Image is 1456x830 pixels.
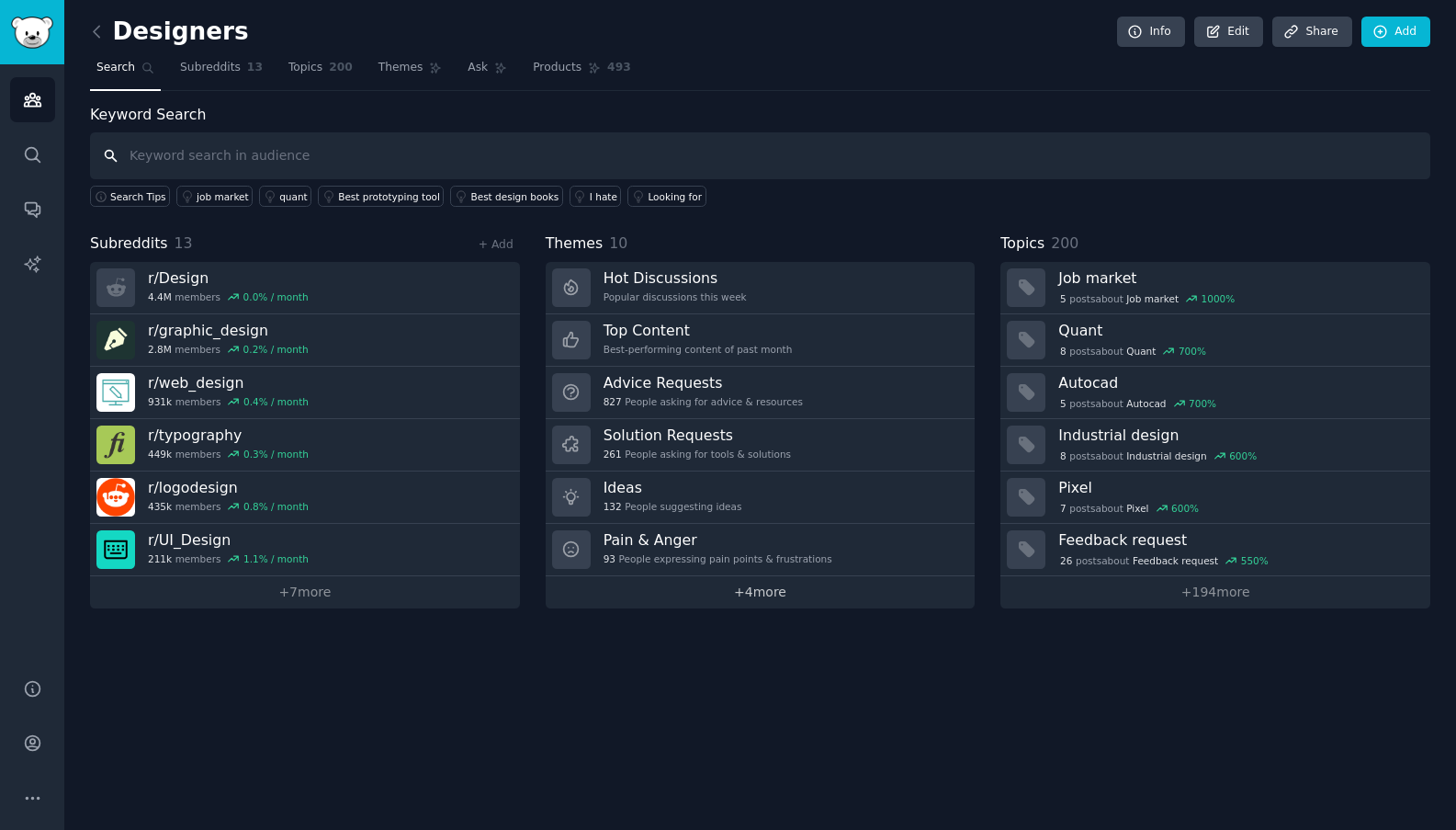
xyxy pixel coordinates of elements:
div: 0.3 % / month [243,448,309,460]
a: Add [1361,17,1430,48]
a: +4more [546,576,976,608]
div: People asking for advice & resources [604,395,803,408]
span: Autocad [1126,397,1166,410]
div: 0.0 % / month [243,290,309,303]
div: post s about [1058,552,1270,569]
img: GummySearch logo [11,17,53,49]
a: + Add [479,238,514,251]
a: Products493 [526,53,637,91]
span: Products [533,60,581,76]
span: 435k [148,500,172,513]
span: 132 [604,500,622,513]
h3: r/ Design [148,268,309,288]
a: r/Design4.4Mmembers0.0% / month [90,262,520,314]
a: r/web_design931kmembers0.4% / month [90,367,520,419]
span: Topics [288,60,322,76]
span: 493 [607,60,631,76]
a: Feedback request26postsaboutFeedback request550% [1000,524,1430,576]
span: Job market [1126,292,1179,305]
span: Topics [1000,233,1044,256]
img: graphic_design [96,321,135,359]
div: Best design books [470,190,559,203]
span: 931k [148,395,172,408]
div: 0.2 % / month [243,343,309,356]
span: 211k [148,552,172,565]
span: 93 [604,552,615,565]
div: members [148,448,309,460]
img: web_design [96,373,135,412]
a: Topics200 [282,53,359,91]
div: post s about [1058,290,1236,307]
span: 827 [604,395,622,408]
span: Ask [468,60,488,76]
span: 13 [247,60,263,76]
a: r/typography449kmembers0.3% / month [90,419,520,472]
div: People asking for tools & solutions [604,448,791,460]
a: Search [90,53,161,91]
div: members [148,343,309,356]
h3: Job market [1058,268,1417,288]
div: 600 % [1171,502,1199,515]
a: Pain & Anger93People expressing pain points & frustrations [546,524,976,576]
span: 7 [1060,502,1067,515]
h3: Autocad [1058,373,1417,392]
span: Pixel [1126,502,1148,515]
div: quant [279,190,308,203]
a: Best design books [450,186,562,207]
span: 4.4M [148,290,172,303]
div: 600 % [1229,449,1257,462]
div: 700 % [1179,345,1206,358]
div: 0.4 % / month [243,395,309,408]
div: Best prototyping tool [338,190,440,203]
h2: Designers [90,17,249,47]
h3: Advice Requests [604,373,803,392]
span: Search Tips [110,190,166,203]
a: r/UI_Design211kmembers1.1% / month [90,524,520,576]
h3: r/ logodesign [148,478,309,497]
span: 5 [1060,292,1067,305]
span: 2.8M [148,343,172,356]
h3: Feedback request [1058,530,1417,550]
span: 200 [329,60,353,76]
h3: Quant [1058,321,1417,340]
span: 200 [1051,234,1078,252]
h3: Industrial design [1058,426,1417,445]
h3: r/ graphic_design [148,321,309,340]
div: I hate [590,190,617,203]
a: Ideas132People suggesting ideas [546,472,976,524]
div: 700 % [1189,397,1216,410]
div: Best-performing content of past month [604,343,793,356]
span: 10 [609,234,627,252]
span: Subreddits [90,233,168,256]
div: Looking for [648,190,702,203]
a: r/logodesign435kmembers0.8% / month [90,472,520,524]
input: Keyword search in audience [90,132,1430,179]
div: post s about [1058,448,1258,464]
a: Solution Requests261People asking for tools & solutions [546,419,976,472]
span: Subreddits [180,60,241,76]
a: Advice Requests827People asking for advice & resources [546,367,976,419]
a: Ask [461,53,514,91]
div: 1000 % [1202,292,1236,305]
a: job market [176,186,253,207]
h3: Ideas [604,478,742,497]
a: +194more [1000,576,1430,608]
span: Search [96,60,135,76]
div: 0.8 % / month [243,500,309,513]
a: Best prototyping tool [318,186,444,207]
a: r/graphic_design2.8Mmembers0.2% / month [90,314,520,367]
a: Info [1117,17,1185,48]
span: Feedback request [1133,554,1218,567]
span: 5 [1060,397,1067,410]
div: members [148,500,309,513]
h3: r/ UI_Design [148,530,309,550]
h3: Top Content [604,321,793,340]
label: Keyword Search [90,106,206,123]
div: members [148,290,309,303]
a: Pixel7postsaboutPixel600% [1000,472,1430,524]
a: Top ContentBest-performing content of past month [546,314,976,367]
div: People expressing pain points & frustrations [604,552,832,565]
div: post s about [1058,500,1200,517]
button: Search Tips [90,186,170,207]
h3: Solution Requests [604,426,791,445]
